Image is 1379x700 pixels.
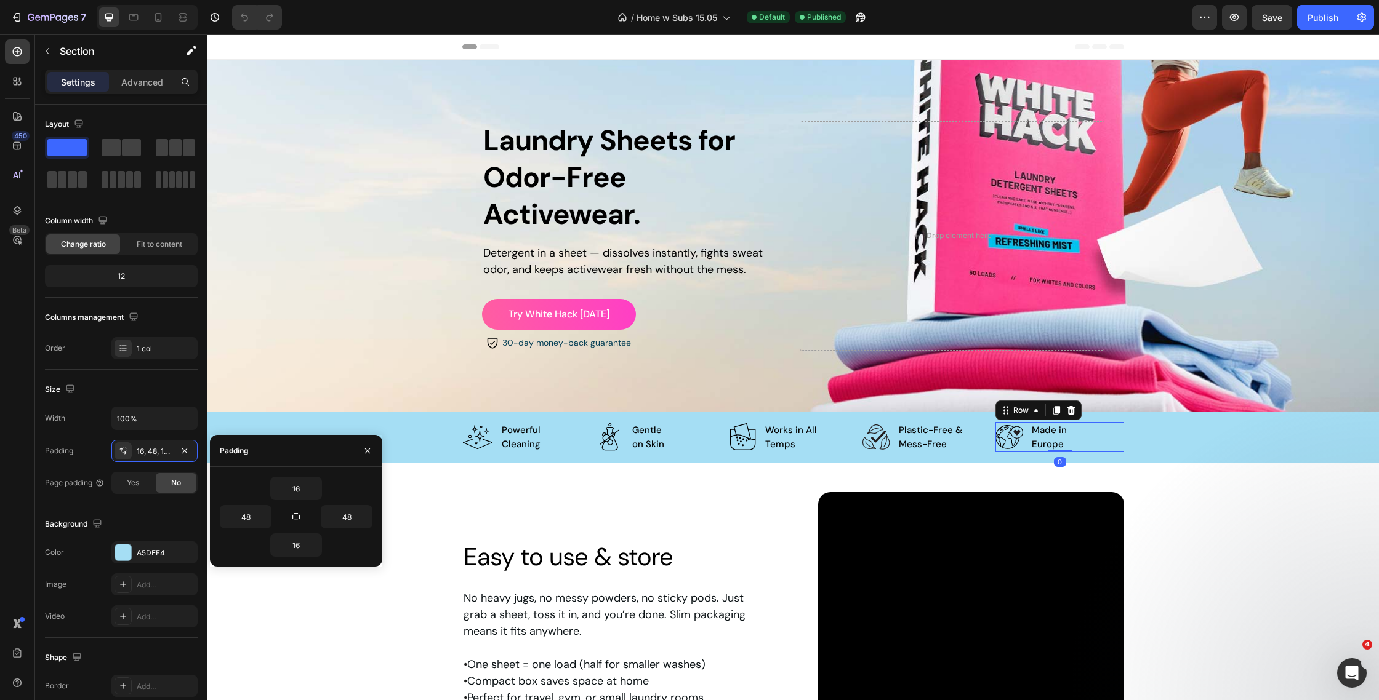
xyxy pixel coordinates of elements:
[276,87,528,198] span: Laundry Sheets for Odor-Free Activewear.
[137,547,195,559] div: A5DEF4
[220,506,271,528] input: Auto
[256,555,560,605] p: No heavy jugs, no messy powders, no sticky pods. Just grab a sheet, toss it in, and you’re done. ...
[60,44,161,58] p: Section
[255,388,286,418] img: gempages_551183872679740289-9d6b6742-0422-4d4e-9a67-baf7af42734b.svg
[803,370,824,381] div: Row
[294,389,333,402] span: Powerful
[271,477,321,499] input: Auto
[425,389,454,402] span: Gentle
[521,389,549,416] img: gempages_551183872679740289-16300a51-8003-4271-8f23-a8450d5fb540.svg
[45,547,64,558] div: Color
[137,611,195,622] div: Add...
[256,622,560,638] p: One sheet = one load (half for smaller washes)
[232,5,282,30] div: Undo/Redo
[9,225,30,235] div: Beta
[5,5,92,30] button: 7
[12,131,30,141] div: 450
[137,681,195,692] div: Add...
[1308,11,1338,24] div: Publish
[220,445,249,456] div: Padding
[1362,640,1372,650] span: 4
[256,639,260,654] span: •
[45,343,65,354] div: Order
[45,413,65,424] div: Width
[47,268,195,285] div: 12
[759,12,785,23] span: Default
[61,76,95,89] p: Settings
[276,211,555,242] span: Detergent in a sheet — dissolves instantly, fights sweat odor, and keeps activewear fresh without...
[631,11,634,24] span: /
[256,622,260,637] span: •
[295,303,424,314] span: 30-day money-back guarantee
[256,656,260,670] span: •
[301,273,402,286] span: Try White Hack [DATE]
[256,655,560,672] p: Perfect for travel, gym, or small laundry rooms
[45,381,78,398] div: Size
[275,264,428,295] a: Try White Hack [DATE]
[112,407,197,429] input: Auto
[388,389,416,416] img: gempages_551183872679740289-ed0cf07a-1d93-4fcd-8820-839bfcd08d62.svg
[81,10,86,25] p: 7
[691,404,739,416] span: Mess-Free
[807,12,841,23] span: Published
[256,638,560,655] p: Compact box saves space at home
[45,650,84,666] div: Shape
[719,196,784,206] div: Drop element here
[45,116,86,133] div: Layout
[137,446,172,457] div: 16, 48, 16, 48
[121,76,163,89] p: Advanced
[171,477,181,488] span: No
[207,34,1379,700] iframe: Design area
[45,680,69,691] div: Border
[61,239,106,250] span: Change ratio
[45,213,110,229] div: Column width
[45,516,105,533] div: Background
[558,389,609,402] span: Works in All
[45,611,65,622] div: Video
[45,309,141,326] div: Columns management
[321,506,372,528] input: Auto
[558,404,588,416] span: Temps
[294,404,333,416] span: Cleaning
[637,11,717,24] span: Home w Subs 15.05
[1262,12,1282,23] span: Save
[1337,658,1367,688] iframe: Intercom live chat
[256,506,465,538] span: Easy to use & store
[1252,5,1292,30] button: Save
[824,389,859,402] span: Made in
[271,534,321,556] input: Auto
[788,389,816,416] img: gempages_551183872679740289-a2915bf6-8c51-40a8-af3a-f17ffd741419.svg
[137,239,182,250] span: Fit to content
[824,404,856,416] span: Europe
[846,423,859,432] div: 0
[45,579,66,590] div: Image
[137,343,195,354] div: 1 col
[127,477,139,488] span: Yes
[1297,5,1349,30] button: Publish
[45,445,73,456] div: Padding
[137,579,195,591] div: Add...
[691,389,755,402] span: Plastic-Free &
[425,404,457,416] span: on Skin
[655,389,683,416] img: gempages_551183872679740289-7ea23a41-bcd6-48bd-93a8-0b6f2e27c793.svg
[45,477,105,488] div: Page padding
